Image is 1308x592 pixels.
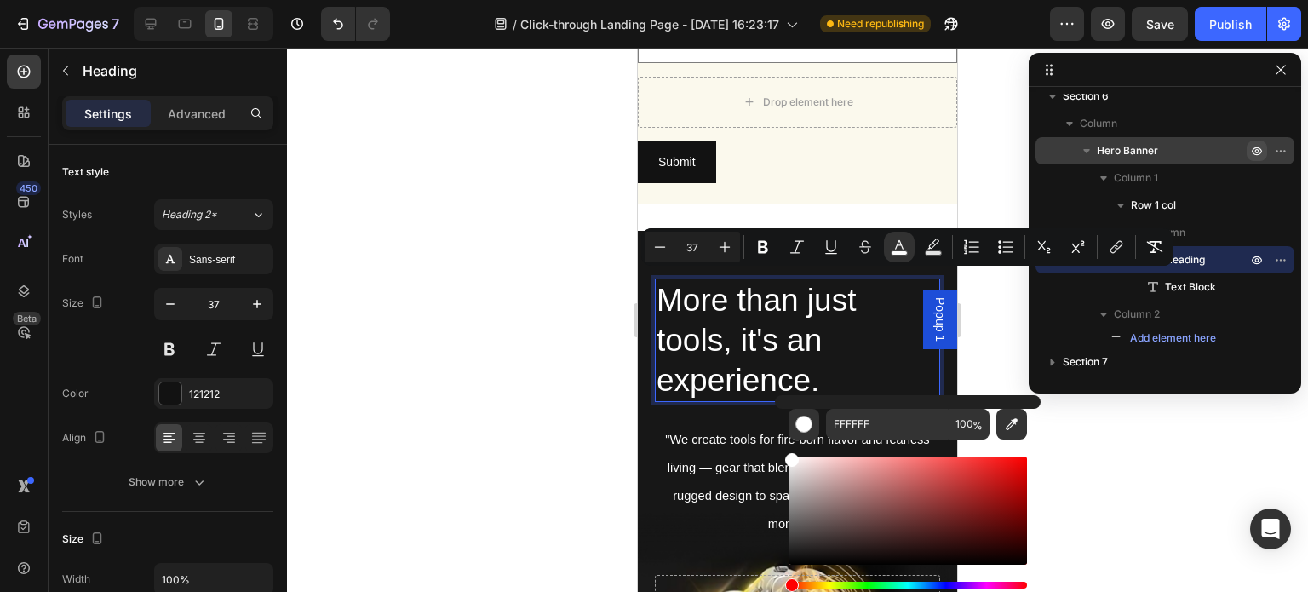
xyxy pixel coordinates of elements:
[1195,7,1266,41] button: Publish
[837,16,924,32] span: Need republishing
[1130,330,1216,346] span: Add element here
[129,474,208,491] div: Show more
[1165,251,1205,268] span: Heading
[154,199,273,230] button: Heading 2*
[168,105,226,123] p: Advanced
[189,387,269,402] div: 121212
[84,105,132,123] p: Settings
[1114,306,1160,323] span: Column 2
[1132,7,1188,41] button: Save
[520,15,779,33] span: Click-through Landing Page - [DATE] 16:23:17
[1063,353,1108,371] span: Section 7
[641,228,1173,266] div: Editor contextual toolbar
[513,15,517,33] span: /
[1063,88,1109,105] span: Section 6
[1165,279,1216,296] span: Text Block
[16,181,41,195] div: 450
[62,467,273,497] button: Show more
[162,207,217,222] span: Heading 2*
[1104,328,1224,348] button: Add element here
[62,386,89,401] div: Color
[62,207,92,222] div: Styles
[789,582,1027,589] div: Hue
[1097,142,1158,159] span: Hero Banner
[638,48,957,592] iframe: Design area
[62,572,90,587] div: Width
[62,427,110,450] div: Align
[83,60,267,81] p: Heading
[62,292,107,315] div: Size
[1131,197,1176,214] span: Row 1 col
[321,7,390,41] div: Undo/Redo
[1146,17,1174,32] span: Save
[1148,224,1185,241] span: Column
[1114,170,1158,187] span: Column 1
[62,251,83,267] div: Font
[62,528,107,551] div: Size
[1080,115,1117,132] span: Column
[1209,15,1252,33] div: Publish
[972,417,983,435] span: %
[7,7,127,41] button: 7
[189,252,269,267] div: Sans-serif
[112,14,119,34] p: 7
[826,409,949,440] input: E.g FFFFFF
[1250,509,1291,549] div: Open Intercom Messenger
[13,312,41,325] div: Beta
[62,164,109,180] div: Text style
